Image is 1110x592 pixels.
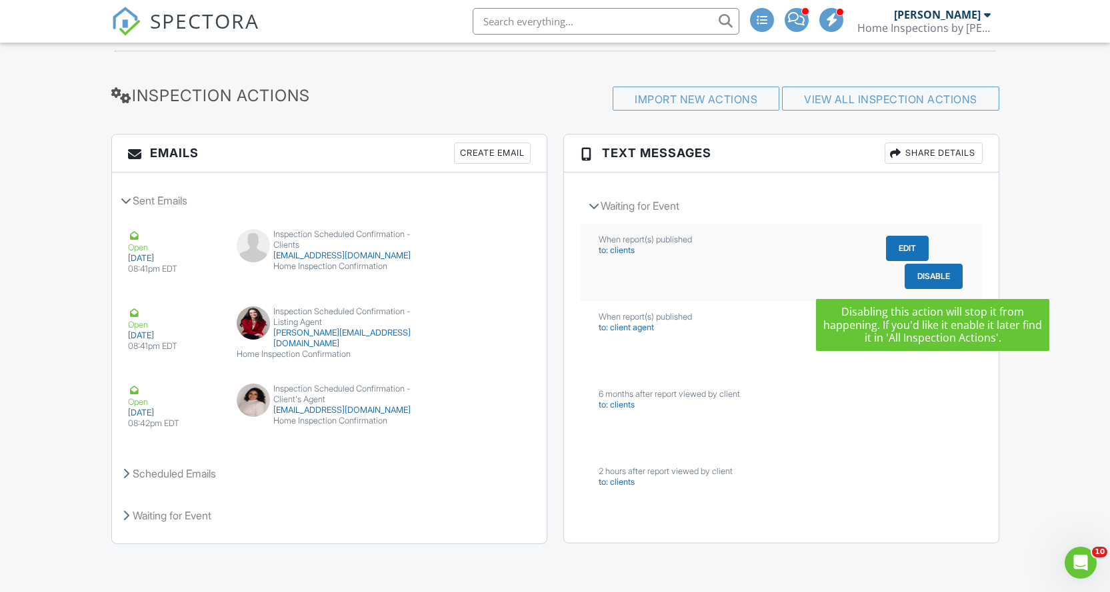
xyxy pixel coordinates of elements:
[613,87,779,111] div: Import New Actions
[128,229,221,253] div: Open
[128,341,221,352] div: 08:41pm EDT
[237,328,422,349] div: [PERSON_NAME][EMAIL_ADDRESS][DOMAIN_NAME]
[599,322,869,333] div: to: client agent
[580,188,983,224] div: Waiting for Event
[150,7,259,35] span: SPECTORA
[1065,547,1097,579] iframe: Intercom live chat
[1092,547,1107,557] span: 10
[905,264,963,289] button: Disable
[237,384,270,417] img: data
[237,229,270,262] img: default-user-f0147aede5fd5fa78ca7ade42f37bd4542148d508eef1c3d3ea960f66861d68b.jpg
[237,229,422,250] div: Inspection Scheduled Confirmation - Clients
[599,245,869,256] div: to: clients
[111,87,397,105] h3: Inspection Actions
[237,416,422,426] div: Home Inspection Confirmation
[111,18,259,46] a: SPECTORA
[473,8,739,35] input: Search everything...
[111,7,141,36] img: The Best Home Inspection Software - Spectora
[112,455,547,491] div: Scheduled Emails
[599,400,869,410] div: to: clients
[237,306,422,328] div: Inspection Scheduled Confirmation - Listing Agent
[885,143,983,164] div: Share Details
[128,384,221,408] div: Open
[599,389,869,400] div: 6 months after report viewed by client
[128,418,221,429] div: 08:42pm EDT
[112,135,547,172] h3: Emails
[564,135,999,172] h3: Text Messages
[237,250,422,261] div: [EMAIL_ADDRESS][DOMAIN_NAME]
[599,234,869,245] div: When report(s) published
[237,349,422,360] div: Home Inspection Confirmation
[580,378,983,455] a: 6 months after report viewed by client to: clients
[237,306,270,340] img: data
[128,306,221,330] div: Open
[599,466,869,477] div: 2 hours after report viewed by client
[886,236,929,261] button: Edit
[580,301,983,378] a: When report(s) published to: client agent
[237,384,422,405] div: Inspection Scheduled Confirmation - Client's Agent
[454,143,531,164] div: Create Email
[128,253,221,264] div: [DATE]
[128,264,221,274] div: 08:41pm EDT
[857,21,991,35] div: Home Inspections by Bob Geddes
[804,93,977,106] a: View All Inspection Actions
[128,330,221,341] div: [DATE]
[112,182,547,218] div: Sent Emails
[599,477,869,487] div: to: clients
[237,405,422,416] div: [EMAIL_ADDRESS][DOMAIN_NAME]
[580,455,983,533] a: 2 hours after report viewed by client to: clients
[894,8,981,21] div: [PERSON_NAME]
[128,408,221,418] div: [DATE]
[112,497,547,533] div: Waiting for Event
[580,224,983,301] a: When report(s) published to: clients Edit Disable
[599,312,869,322] div: When report(s) published
[237,261,422,272] div: Home Inspection Confirmation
